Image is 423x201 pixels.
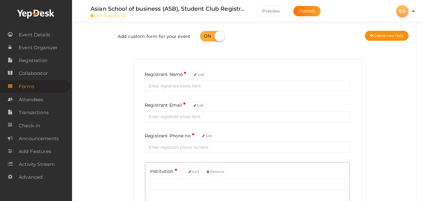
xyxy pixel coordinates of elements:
[19,119,40,132] span: Check-in
[19,132,59,145] span: Announcements
[145,142,350,153] input: Enter registrant phone no here.
[145,111,350,122] input: Enter registrant email here.
[204,167,227,176] button: Remove
[19,93,43,106] span: Attendees
[145,101,207,110] label: Registrant Email
[299,8,315,14] span: Publish
[365,31,409,41] button: Create new field
[396,5,409,18] div: CA
[396,8,409,14] profile-pic: CA
[19,54,48,67] span: Registration
[19,106,49,119] span: Transactions
[199,132,216,140] button: Registrant Phone no*
[90,4,247,13] label: Asian School of business (ASB), Student Club Registration [DATE]-[DATE]
[394,5,410,18] button: CA
[19,67,48,80] span: Collaborator
[19,41,58,54] span: Event Organizer
[19,145,51,158] span: Add Features
[191,71,208,79] button: Registrant Name*
[19,171,43,183] span: Advanced
[19,158,55,171] span: Activity Stream
[90,13,247,18] small: NOT PUBLISHED
[190,101,207,110] button: Registrant Email*
[145,81,350,92] input: Enter registrant name here.
[150,168,173,174] span: Institution
[118,31,190,42] label: Add custom form for your event
[145,132,215,140] label: Registrant Phone no
[19,29,50,41] span: Event Details
[145,70,208,79] label: Registrant Name
[185,167,202,176] button: Edit
[293,6,321,16] button: Publish
[256,6,286,17] button: Preview
[19,80,34,93] span: Forms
